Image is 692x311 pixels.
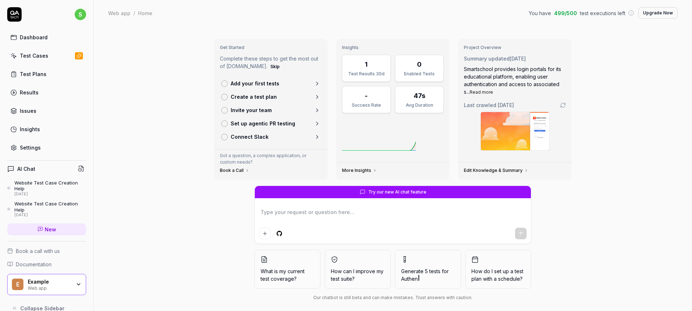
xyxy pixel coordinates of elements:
span: Authen [401,276,418,282]
a: Results [7,85,86,99]
p: Create a test plan [231,93,277,101]
button: Read more [470,89,493,95]
div: Enabled Tests [400,71,439,77]
time: [DATE] [498,102,514,108]
a: Insights [7,122,86,136]
div: Success Rate [347,102,386,108]
a: Issues [7,104,86,118]
a: Edit Knowledge & Summary [464,168,528,173]
time: [DATE] [510,55,526,62]
div: Avg Duration [400,102,439,108]
a: Dashboard [7,30,86,44]
button: How do I set up a test plan with a schedule? [465,250,531,289]
span: How can I improve my test suite? [331,267,385,283]
div: - [365,91,368,101]
a: More Insights [342,168,377,173]
p: Set up agentic PR testing [231,120,295,127]
a: Test Cases [7,49,86,63]
a: Invite your team [218,103,323,117]
span: E [12,279,23,290]
span: Last crawled [464,101,514,109]
div: Web app [108,9,130,17]
a: New [7,223,86,235]
span: Smartschool provides login portals for its educational platform, enabling user authentication and... [464,66,561,95]
p: Got a question, a complex application, or custom needs? [220,152,322,165]
h3: Project Overview [464,45,566,50]
div: Issues [20,107,36,115]
button: Add attachment [259,228,271,239]
div: Results [20,89,39,96]
span: 499 / 500 [554,9,577,17]
span: test executions left [580,9,625,17]
a: Create a test plan [218,90,323,103]
a: Go to crawling settings [560,102,566,108]
span: What is my current test coverage? [261,267,314,283]
span: Summary updated [464,55,510,62]
a: Add your first tests [218,77,323,90]
a: Set up agentic PR testing [218,117,323,130]
h4: AI Chat [17,165,35,173]
div: Website Test Case Creation Help [14,180,86,192]
h3: Insights [342,45,444,50]
div: 47s [414,91,425,101]
p: Add your first tests [231,80,279,87]
a: Book a Call [220,168,249,173]
div: Example [28,279,71,285]
a: Connect Slack [218,130,323,143]
div: Test Results 30d [347,71,386,77]
button: Upgrade Now [638,7,678,19]
p: Complete these steps to get the most out of [DOMAIN_NAME]. [220,55,322,71]
span: Generate 5 tests for [401,267,455,283]
button: Generate 5 tests forAuthen [395,250,461,289]
div: Insights [20,125,40,133]
button: EExampleWeb app [7,274,86,296]
div: 1 [365,59,368,69]
a: Test Plans [7,67,86,81]
div: 0 [417,59,422,69]
div: Home [138,9,152,17]
a: Website Test Case Creation Help[DATE] [7,201,86,217]
a: Website Test Case Creation Help[DATE] [7,180,86,196]
span: Documentation [16,261,52,268]
span: Book a call with us [16,247,60,255]
p: Invite your team [231,106,272,114]
span: How do I set up a test plan with a schedule? [471,267,525,283]
img: Screenshot [481,112,549,150]
div: Dashboard [20,34,48,41]
button: s [75,7,86,22]
span: New [45,226,56,233]
div: Test Cases [20,52,48,59]
div: Web app [28,285,71,290]
span: Try our new AI chat feature [368,189,426,195]
button: How can I improve my test suite? [325,250,391,289]
div: [DATE] [14,192,86,197]
a: Book a call with us [7,247,86,255]
h3: Get Started [220,45,322,50]
p: Connect Slack [231,133,269,141]
span: s [75,9,86,20]
div: Settings [20,144,41,151]
div: Website Test Case Creation Help [14,201,86,213]
div: Test Plans [20,70,46,78]
a: Documentation [7,261,86,268]
span: You have [529,9,551,17]
a: Settings [7,141,86,155]
div: Our chatbot is still beta and can make mistakes. Trust answers with caution. [254,294,531,301]
button: What is my current test coverage? [254,250,320,289]
button: Skip [269,62,281,71]
div: / [133,9,135,17]
div: [DATE] [14,213,86,218]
